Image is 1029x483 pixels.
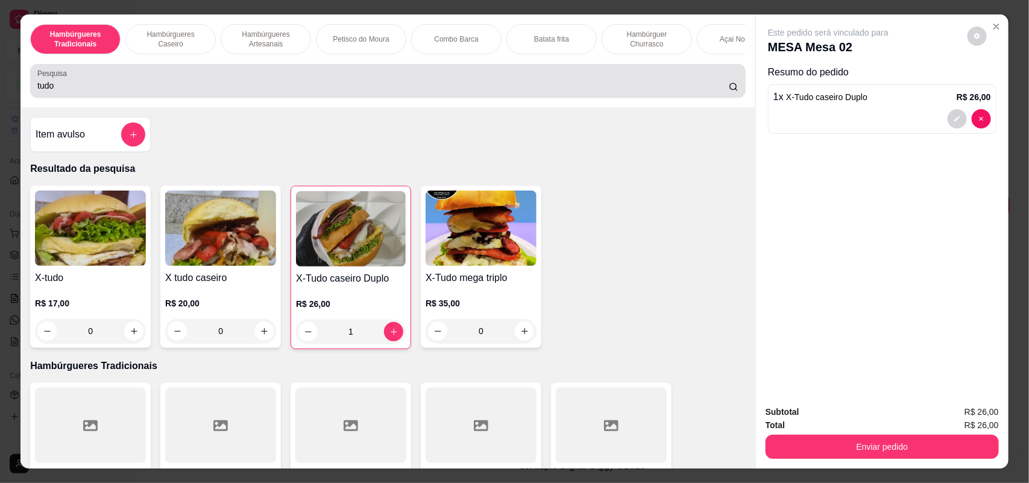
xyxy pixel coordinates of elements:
[428,321,447,341] button: decrease-product-quantity
[35,191,146,266] img: product-image
[165,297,276,309] p: R$ 20,00
[168,321,187,341] button: decrease-product-quantity
[964,418,999,432] span: R$ 26,00
[426,191,537,266] img: product-image
[766,420,785,430] strong: Total
[957,91,991,103] p: R$ 26,00
[36,127,85,142] h4: Item avulso
[296,191,406,267] img: product-image
[165,191,276,266] img: product-image
[254,321,274,341] button: increase-product-quantity
[333,34,389,44] p: Petisco do Moura
[37,321,57,341] button: decrease-product-quantity
[964,405,999,418] span: R$ 26,00
[124,321,143,341] button: increase-product-quantity
[612,30,682,49] p: Hambúrguer Churrasco
[40,30,110,49] p: Hambúrgueres Tradicionais
[295,468,406,482] h4: Bauru
[30,162,746,176] p: Resultado da pesquisa
[768,39,889,55] p: MESA Mesa 02
[766,435,999,459] button: Enviar pedido
[35,468,146,482] h4: Queijo
[35,297,146,309] p: R$ 17,00
[136,30,206,49] p: Hambúrgueres Caseiro
[972,109,991,128] button: decrease-product-quantity
[35,271,146,285] h4: X-tudo
[968,27,987,46] button: decrease-product-quantity
[434,34,478,44] p: Combo Barca
[121,122,145,147] button: add-separate-item
[384,322,403,341] button: increase-product-quantity
[534,34,569,44] p: Batata frita
[948,109,967,128] button: decrease-product-quantity
[786,92,867,102] span: X-Tudo caseiro Duplo
[768,27,889,39] p: Este pedido será vinculado para
[426,468,537,482] h4: Americano
[515,321,534,341] button: increase-product-quantity
[296,271,406,286] h4: X-Tudo caseiro Duplo
[37,80,729,92] input: Pesquisa
[165,271,276,285] h4: X tudo caseiro
[556,468,667,482] h4: Americano Bacon
[165,468,276,482] h4: Misto Quente
[296,298,406,310] p: R$ 26,00
[231,30,301,49] p: Hambúrgueres Artesanais
[426,271,537,285] h4: X-Tudo mega triplo
[766,407,799,417] strong: Subtotal
[298,322,318,341] button: decrease-product-quantity
[37,68,71,78] label: Pesquisa
[426,297,537,309] p: R$ 35,00
[768,65,996,80] p: Resumo do pedido
[773,90,867,104] p: 1 x
[30,359,746,373] p: Hambúrgueres Tradicionais
[720,34,764,44] p: Açai No Copo
[987,17,1006,36] button: Close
